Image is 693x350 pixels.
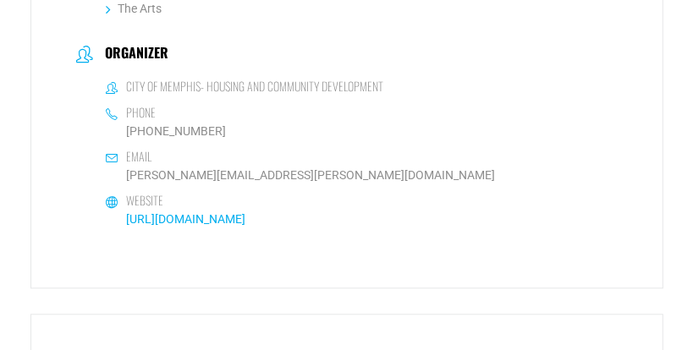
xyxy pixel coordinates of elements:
[127,105,157,120] h6: Phone
[127,149,152,164] h6: Email
[127,193,164,208] h6: Website
[127,212,246,226] a: [URL][DOMAIN_NAME]
[127,79,384,94] h6: City of Memphis- Housing and Community Development
[107,2,162,15] a: The Arts
[107,123,227,140] a: [PHONE_NUMBER]
[107,167,496,184] a: [PERSON_NAME][EMAIL_ADDRESS][PERSON_NAME][DOMAIN_NAME]
[97,45,169,65] h3: Organizer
